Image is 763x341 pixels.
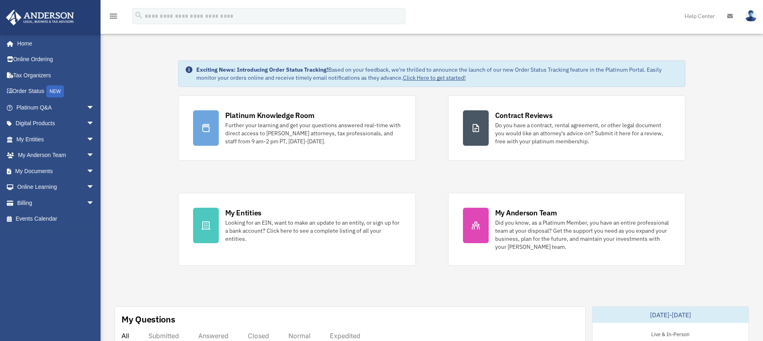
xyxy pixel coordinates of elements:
span: arrow_drop_down [86,147,103,164]
div: Contract Reviews [495,110,553,120]
a: My Entities Looking for an EIN, want to make an update to an entity, or sign up for a bank accoun... [178,193,416,266]
a: Online Ordering [6,52,107,68]
div: All [121,332,129,340]
a: menu [109,14,118,21]
div: Based on your feedback, we're thrilled to announce the launch of our new Order Status Tracking fe... [196,66,679,82]
img: Anderson Advisors Platinum Portal [4,10,76,25]
div: Normal [288,332,311,340]
i: menu [109,11,118,21]
div: Did you know, as a Platinum Member, you have an entire professional team at your disposal? Get th... [495,219,671,251]
a: Platinum Q&Aarrow_drop_down [6,99,107,116]
a: Click Here to get started! [403,74,466,81]
a: Tax Organizers [6,67,107,83]
div: Expedited [330,332,360,340]
a: My Anderson Team Did you know, as a Platinum Member, you have an entire professional team at your... [448,193,686,266]
div: Answered [198,332,228,340]
div: Closed [248,332,269,340]
div: My Anderson Team [495,208,557,218]
a: My Anderson Teamarrow_drop_down [6,147,107,163]
div: My Entities [225,208,261,218]
div: Looking for an EIN, want to make an update to an entity, or sign up for a bank account? Click her... [225,219,401,243]
a: Order StatusNEW [6,83,107,100]
a: My Documentsarrow_drop_down [6,163,107,179]
a: My Entitiesarrow_drop_down [6,131,107,147]
span: arrow_drop_down [86,116,103,132]
div: [DATE]-[DATE] [592,307,749,323]
div: NEW [46,85,64,97]
div: My Questions [121,313,175,325]
strong: Exciting News: Introducing Order Status Tracking! [196,66,328,73]
div: Live & In-Person [645,329,696,338]
a: Digital Productsarrow_drop_down [6,116,107,132]
a: Platinum Knowledge Room Further your learning and get your questions answered real-time with dire... [178,95,416,161]
img: User Pic [745,10,757,22]
span: arrow_drop_down [86,131,103,148]
span: arrow_drop_down [86,163,103,180]
div: Do you have a contract, rental agreement, or other legal document you would like an attorney's ad... [495,121,671,145]
a: Billingarrow_drop_down [6,195,107,211]
div: Further your learning and get your questions answered real-time with direct access to [PERSON_NAM... [225,121,401,145]
span: arrow_drop_down [86,99,103,116]
div: Platinum Knowledge Room [225,110,315,120]
a: Events Calendar [6,211,107,227]
a: Contract Reviews Do you have a contract, rental agreement, or other legal document you would like... [448,95,686,161]
i: search [134,11,143,20]
span: arrow_drop_down [86,179,103,196]
a: Online Learningarrow_drop_down [6,179,107,195]
a: Home [6,35,103,52]
span: arrow_drop_down [86,195,103,211]
div: Submitted [148,332,179,340]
